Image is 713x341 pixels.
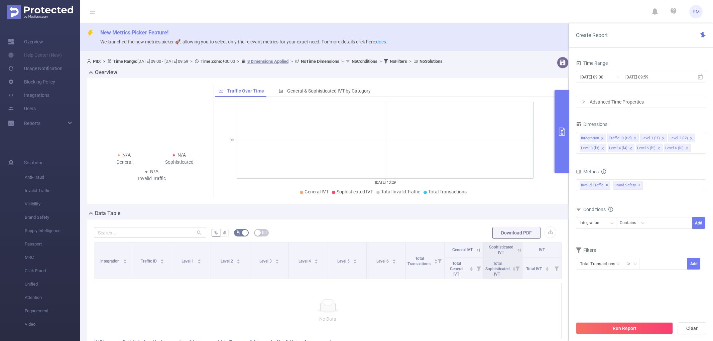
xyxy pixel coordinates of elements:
span: Unified [25,278,80,291]
span: Brand Safety [613,181,643,190]
span: N/A [177,152,186,158]
i: icon: close [601,147,604,151]
div: Integration [581,134,599,143]
div: Sort [469,266,473,270]
span: Total Sophisticated IVT [485,261,510,277]
tspan: 0% [230,138,234,143]
i: icon: caret-up [469,266,473,268]
i: icon: caret-up [160,258,164,260]
div: icon: rightAdvanced Time Properties [576,96,706,108]
a: Users [8,102,36,115]
i: icon: caret-up [275,258,279,260]
span: General & Sophisticated IVT by Category [287,88,371,94]
span: > [101,59,107,64]
span: N/A [122,152,131,158]
div: Level 5 (l5) [637,144,656,153]
div: Contains [620,217,641,228]
div: Sophisticated [152,159,207,166]
div: General [97,159,152,166]
div: ≥ [627,258,634,269]
input: End date [625,72,679,81]
div: Sort [512,266,516,270]
button: Download PDF [492,227,541,239]
span: Traffic Over Time [227,88,264,94]
i: icon: caret-up [123,258,127,260]
li: Integration [580,134,606,142]
span: Level 4 [299,259,312,264]
i: icon: caret-down [353,261,357,263]
i: icon: close [657,147,661,151]
i: icon: caret-down [512,268,516,270]
tspan: [DATE] 13:29 [375,180,395,185]
i: icon: right [582,100,586,104]
h2: Data Table [95,209,121,217]
li: Level 6 (l6) [664,144,691,152]
span: Level 6 [376,259,390,264]
u: 8 Dimensions Applied [247,59,288,64]
span: Level 5 [337,259,351,264]
i: icon: close [662,137,665,141]
a: docs [376,39,386,44]
i: icon: caret-down [123,261,127,263]
span: Level 1 [182,259,195,264]
span: > [188,59,195,64]
input: Search... [94,227,206,238]
li: Level 4 (l4) [608,144,634,152]
b: No Filters [390,59,407,64]
span: Solutions [24,156,43,169]
li: Level 5 (l5) [636,144,663,152]
span: Video [25,318,80,331]
i: icon: caret-up [236,258,240,260]
i: icon: caret-down [160,261,164,263]
div: Level 2 (l2) [670,134,688,143]
span: Total Transactions [428,189,467,194]
span: Invalid Traffic [25,184,80,197]
i: icon: info-circle [601,169,606,174]
span: We launched the new metrics picker 🚀, allowing you to select only the relevant metrics for your e... [100,39,386,44]
a: Blocking Policy [8,75,55,89]
i: icon: close [633,137,637,141]
i: icon: line-chart [219,89,223,93]
span: > [288,59,295,64]
i: icon: close [690,137,693,141]
a: Reports [24,117,40,130]
div: Sort [197,258,201,262]
div: Level 3 (l3) [581,144,599,153]
span: Click Fraud [25,264,80,278]
i: icon: down [610,221,614,226]
span: Total IVT [526,267,543,271]
li: Level 3 (l3) [580,144,606,152]
span: ✕ [606,181,608,189]
div: Sort [434,258,438,262]
span: Time Range [576,60,608,66]
div: Sort [353,258,357,262]
span: IVT [539,247,545,252]
i: icon: thunderbolt [87,30,94,37]
div: Invalid Traffic [124,175,180,182]
span: New Metrics Picker Feature! [100,29,168,36]
i: icon: caret-down [469,268,473,270]
span: # [223,230,226,235]
h2: Overview [95,68,117,76]
div: Sort [160,258,164,262]
i: icon: caret-down [198,261,201,263]
div: Integration [580,217,604,228]
p: No Data [100,315,556,323]
span: PM [693,5,700,18]
i: icon: info-circle [608,207,613,212]
i: icon: close [685,147,689,151]
span: Visibility [25,197,80,211]
span: Conditions [583,207,613,212]
i: Filter menu [513,258,522,279]
li: Level 1 (l1) [640,134,667,142]
i: icon: table [262,230,266,234]
i: icon: caret-down [236,261,240,263]
span: Metrics [576,169,599,174]
i: icon: caret-up [392,258,396,260]
span: Reports [24,121,40,126]
div: Sort [275,258,279,262]
i: icon: caret-down [434,261,438,263]
li: Traffic ID (tid) [607,134,639,142]
i: icon: caret-up [353,258,357,260]
a: Usage Notification [8,62,63,75]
